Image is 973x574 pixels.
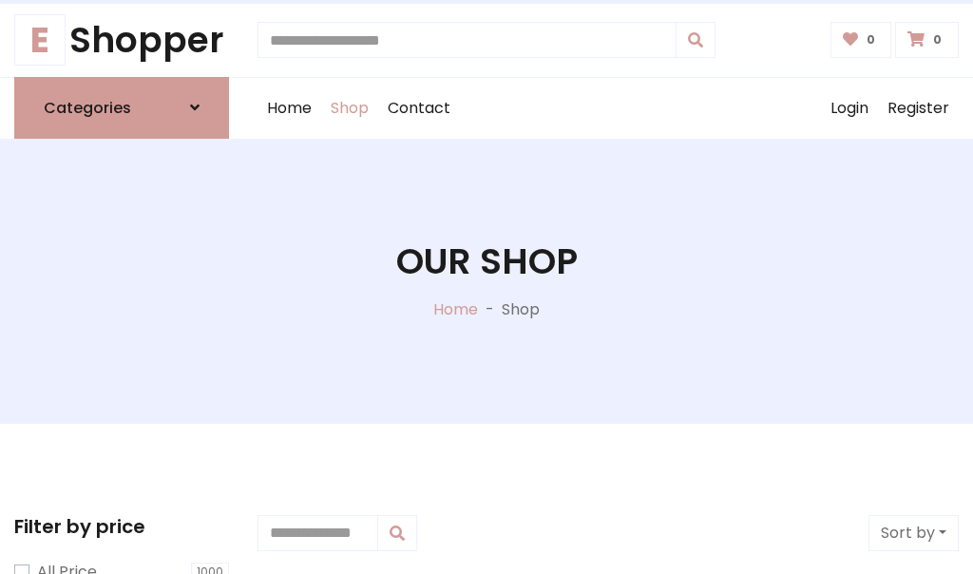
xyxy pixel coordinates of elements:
a: Shop [321,78,378,139]
a: EShopper [14,19,229,62]
a: 0 [895,22,959,58]
h6: Categories [44,99,131,117]
a: Home [433,298,478,320]
p: - [478,298,502,321]
span: E [14,14,66,66]
p: Shop [502,298,540,321]
h1: Shopper [14,19,229,62]
a: Home [258,78,321,139]
a: Contact [378,78,460,139]
a: Categories [14,77,229,139]
a: 0 [830,22,892,58]
a: Register [878,78,959,139]
span: 0 [862,31,880,48]
button: Sort by [868,515,959,551]
a: Login [821,78,878,139]
span: 0 [928,31,946,48]
h5: Filter by price [14,515,229,538]
h1: Our Shop [396,240,578,283]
